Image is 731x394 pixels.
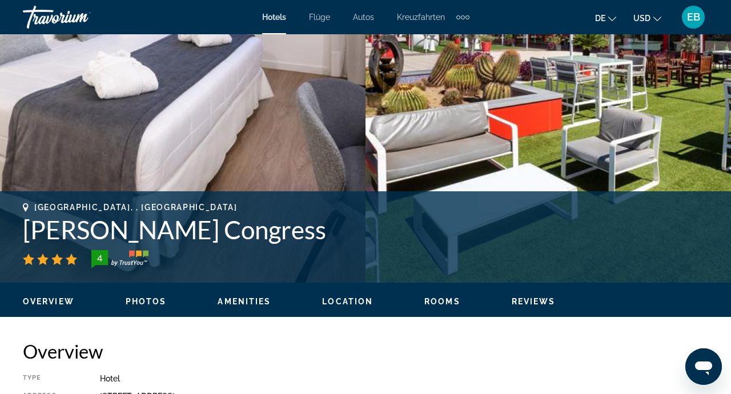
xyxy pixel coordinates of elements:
button: Rooms [424,296,460,307]
a: Kreuzfahrten [397,13,445,22]
button: Reviews [512,296,556,307]
font: de [595,14,605,23]
font: USD [633,14,650,23]
font: EB [687,11,700,23]
span: Overview [23,297,74,306]
div: Hotel [100,374,708,383]
button: Overview [23,296,74,307]
span: Reviews [512,297,556,306]
button: Währung ändern [633,10,661,26]
span: Rooms [424,297,460,306]
h1: [PERSON_NAME] Congress [23,215,708,244]
a: Hotels [262,13,286,22]
div: Type [23,374,71,383]
a: Flüge [309,13,330,22]
button: Zusätzliche Navigationselemente [456,8,469,26]
h2: Overview [23,340,708,363]
button: Sprache ändern [595,10,616,26]
span: Photos [126,297,167,306]
button: Photos [126,296,167,307]
span: Amenities [218,297,271,306]
button: Amenities [218,296,271,307]
button: Benutzermenü [678,5,708,29]
span: Location [322,297,373,306]
div: 4 [88,251,111,265]
iframe: Schaltfläche zum Öffnen des Messaging-Fensters [685,348,722,385]
button: Location [322,296,373,307]
span: [GEOGRAPHIC_DATA], , [GEOGRAPHIC_DATA] [34,203,238,212]
a: Travorium [23,2,137,32]
a: Autos [353,13,374,22]
img: trustyou-badge-hor.svg [91,250,148,268]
